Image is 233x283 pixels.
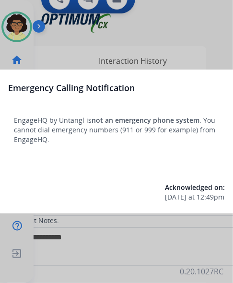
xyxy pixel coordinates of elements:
div: at [165,192,225,202]
p: 0.20.1027RC [180,266,223,277]
span: Acknowledged on: [165,183,225,192]
span: 12:49pm [197,192,224,202]
p: EngageHQ by Untangl is . You cannot dial emergency numbers (911 or 999 for example) from EngageHQ. [14,116,219,144]
span: [DATE] [165,192,186,202]
span: not an emergency phone system [92,116,199,125]
h3: Emergency Calling Notification [8,81,135,94]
